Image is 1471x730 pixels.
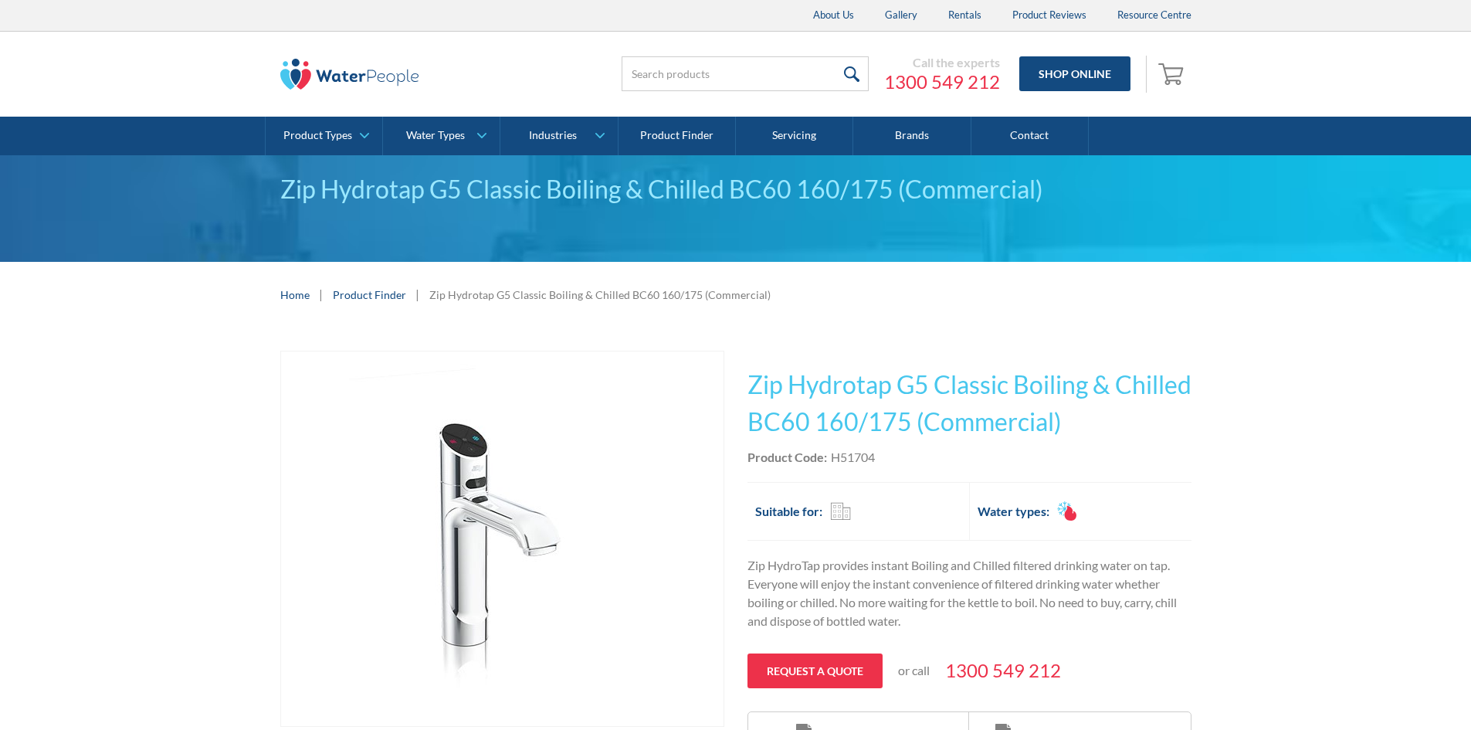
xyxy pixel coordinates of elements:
[736,117,853,155] a: Servicing
[266,117,382,155] a: Product Types
[831,448,875,467] div: H51704
[406,129,465,142] div: Water Types
[747,366,1191,440] h1: Zip Hydrotap G5 Classic Boiling & Chilled BC60 160/175 (Commercial)
[1154,56,1191,93] a: Open cart
[280,59,419,90] img: The Water People
[945,657,1061,684] a: 1300 549 212
[971,117,1089,155] a: Contact
[283,129,352,142] div: Product Types
[755,502,822,521] h2: Suitable for:
[500,117,617,155] a: Industries
[280,287,310,303] a: Home
[978,502,1049,521] h2: Water types:
[747,450,827,464] strong: Product Code:
[747,556,1191,630] p: Zip HydroTap provides instant Boiling and Chilled filtered drinking water on tap. Everyone will e...
[884,55,1000,70] div: Call the experts
[747,654,883,688] a: Request a quote
[414,285,422,304] div: |
[280,171,1191,208] div: Zip Hydrotap G5 Classic Boiling & Chilled BC60 160/175 (Commercial)
[1019,56,1130,91] a: Shop Online
[898,661,930,680] p: or call
[349,351,656,726] img: Zip Hydrotap G5 Classic Boiling & Chilled BC60 160/175 (Commercial)
[884,70,1000,93] a: 1300 549 212
[280,351,724,727] a: open lightbox
[333,287,406,303] a: Product Finder
[317,285,325,304] div: |
[853,117,971,155] a: Brands
[1158,61,1188,86] img: shopping cart
[619,117,736,155] a: Product Finder
[529,129,577,142] div: Industries
[429,287,771,303] div: Zip Hydrotap G5 Classic Boiling & Chilled BC60 160/175 (Commercial)
[383,117,500,155] a: Water Types
[622,56,869,91] input: Search products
